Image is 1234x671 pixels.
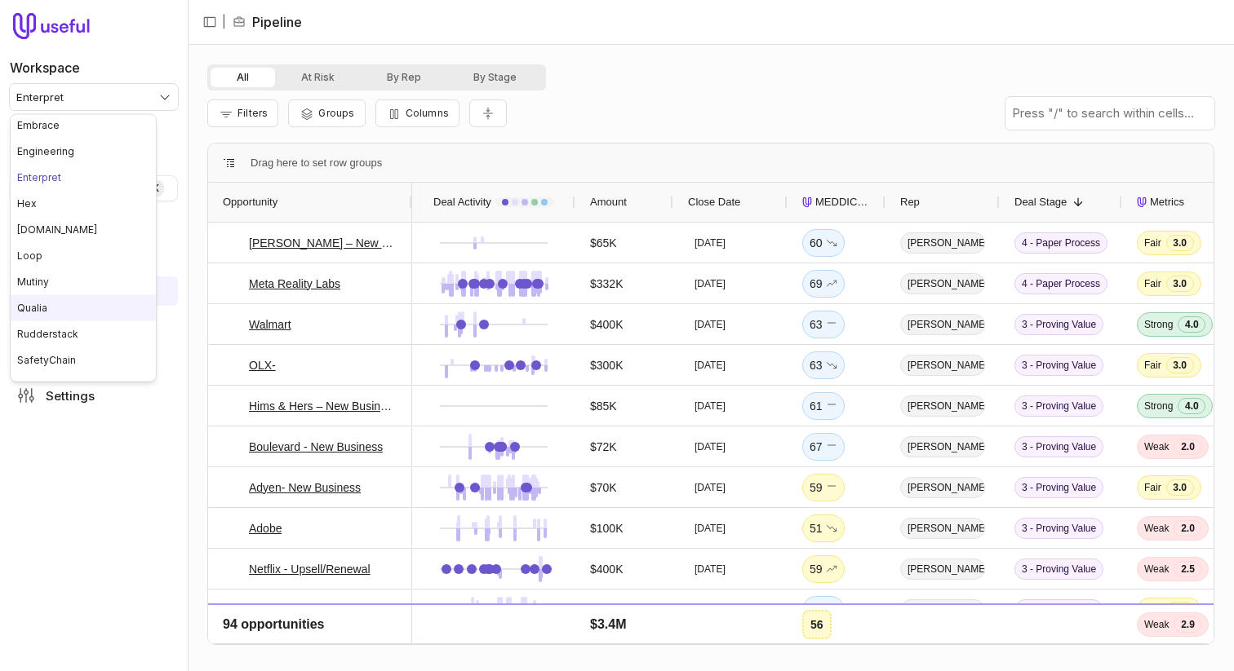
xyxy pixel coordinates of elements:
span: Mutiny [17,276,49,288]
span: Hex [17,197,37,210]
span: [DOMAIN_NAME] [17,223,97,236]
span: Loop [17,249,42,262]
span: Embrace [17,119,60,131]
span: Engineering [17,145,74,157]
span: Rudderstack [17,328,78,340]
span: Enterpret [17,171,61,183]
span: Qualia [17,302,47,314]
span: SafetyChain [17,354,76,366]
span: SimpliGov [17,380,66,392]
